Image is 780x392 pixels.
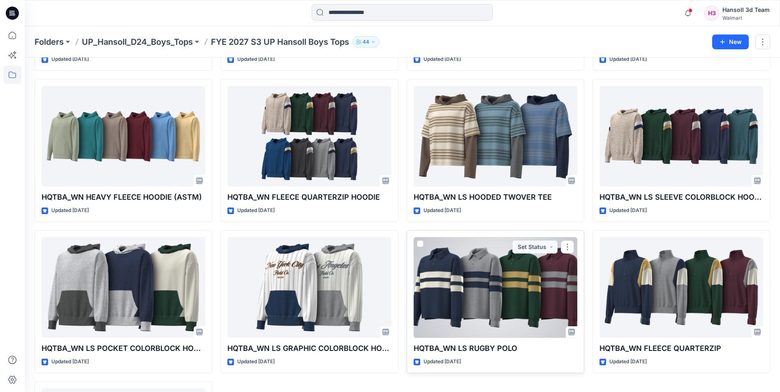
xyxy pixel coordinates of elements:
[599,343,763,354] p: HQTBA_WN FLEECE QUARTERZIP
[712,35,749,49] button: New
[211,36,349,48] p: FYE 2027 S3 UP Hansoll Boys Tops
[227,237,391,338] a: HQTBA_WN LS GRAPHIC COLORBLOCK HOODIE
[722,15,770,21] div: Walmart
[599,237,763,338] a: HQTBA_WN FLEECE QUARTERZIP
[424,357,461,366] p: Updated [DATE]
[609,357,647,366] p: Updated [DATE]
[414,191,577,203] p: HQTBA_WN LS HOODED TWOVER TEE
[352,36,380,48] button: 44
[51,206,89,215] p: Updated [DATE]
[722,5,770,15] div: Hansoll 3d Team
[599,86,763,187] a: HQTBA_WN LS SLEEVE COLORBLOCK HOODIE
[51,55,89,64] p: Updated [DATE]
[82,36,193,48] a: UP_Hansoll_D24_Boys_Tops
[609,55,647,64] p: Updated [DATE]
[414,86,577,187] a: HQTBA_WN LS HOODED TWOVER TEE
[609,206,647,215] p: Updated [DATE]
[237,206,275,215] p: Updated [DATE]
[51,357,89,366] p: Updated [DATE]
[414,237,577,338] a: HQTBA_WN LS RUGBY POLO
[424,206,461,215] p: Updated [DATE]
[363,37,369,46] p: 44
[227,191,391,203] p: HQTBA_WN FLEECE QUARTERZIP HOODIE
[599,191,763,203] p: HQTBA_WN LS SLEEVE COLORBLOCK HOODIE
[42,191,205,203] p: HQTBA_WN HEAVY FLEECE HOODIE (ASTM)
[42,237,205,338] a: HQTBA_WN LS POCKET COLORBLOCK HOODIE
[414,343,577,354] p: HQTBA_WN LS RUGBY POLO
[237,55,275,64] p: Updated [DATE]
[42,343,205,354] p: HQTBA_WN LS POCKET COLORBLOCK HOODIE
[227,86,391,187] a: HQTBA_WN FLEECE QUARTERZIP HOODIE
[42,86,205,187] a: HQTBA_WN HEAVY FLEECE HOODIE (ASTM)
[227,343,391,354] p: HQTBA_WN LS GRAPHIC COLORBLOCK HOODIE
[237,357,275,366] p: Updated [DATE]
[704,6,719,21] div: H3
[424,55,461,64] p: Updated [DATE]
[35,36,64,48] a: Folders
